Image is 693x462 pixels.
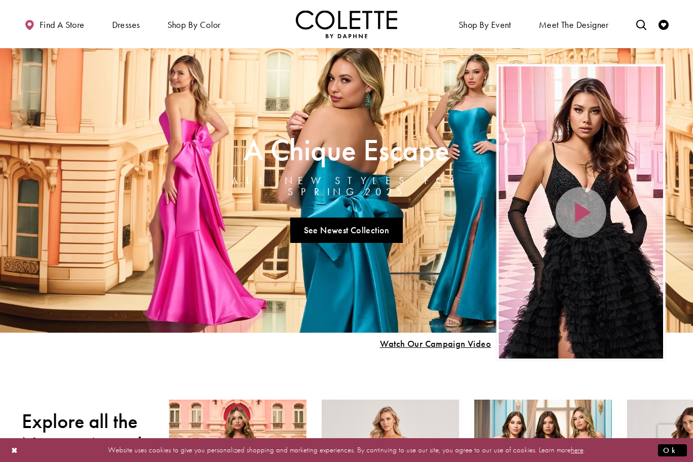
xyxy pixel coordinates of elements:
p: Website uses cookies to give you personalized shopping and marketing experiences. By continuing t... [73,443,620,457]
a: here [571,445,583,455]
span: Find a store [40,20,85,30]
span: Meet the designer [539,20,609,30]
span: Dresses [112,20,140,30]
ul: Slider Links [196,214,497,247]
span: Play Slide #15 Video [379,339,491,349]
a: Toggle search [634,10,649,38]
span: Dresses [110,10,143,38]
img: Colette by Daphne [296,10,397,38]
a: See Newest Collection A Chique Escape All New Styles For Spring 2025 [290,218,403,243]
a: Check Wishlist [656,10,671,38]
span: Shop by color [167,20,221,30]
a: Visit Home Page [296,10,397,38]
span: Shop by color [165,10,223,38]
span: Shop By Event [456,10,514,38]
span: Shop By Event [459,20,511,30]
h2: Explore all the Newest Arrivals [22,410,154,456]
button: Close Dialog [6,441,23,459]
button: Submit Dialog [658,444,687,456]
a: Find a store [22,10,87,38]
a: Meet the designer [536,10,611,38]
